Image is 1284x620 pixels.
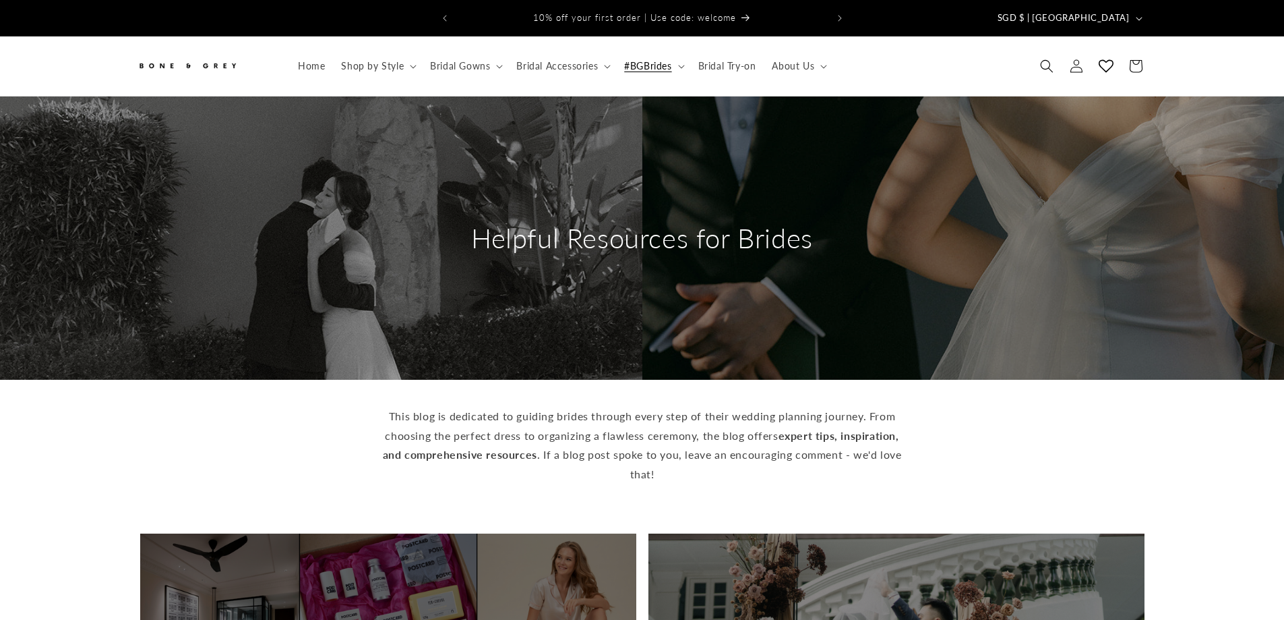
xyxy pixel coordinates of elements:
[430,5,460,31] button: Previous announcement
[341,60,404,72] span: Shop by Style
[516,60,598,72] span: Bridal Accessories
[422,52,508,80] summary: Bridal Gowns
[825,5,855,31] button: Next announcement
[333,52,422,80] summary: Shop by Style
[430,60,490,72] span: Bridal Gowns
[1032,51,1062,81] summary: Search
[298,60,325,72] span: Home
[379,407,905,484] p: This blog is dedicated to guiding brides through every step of their wedding planning journey. Fr...
[690,52,764,80] a: Bridal Try-on
[471,221,813,256] h2: Helpful Resources for Brides
[290,52,333,80] a: Home
[998,11,1130,25] span: SGD $ | [GEOGRAPHIC_DATA]
[137,55,238,77] img: Bone and Grey Bridal
[698,60,756,72] span: Bridal Try-on
[772,60,814,72] span: About Us
[131,50,276,82] a: Bone and Grey Bridal
[533,12,736,23] span: 10% off your first order | Use code: welcome
[508,52,616,80] summary: Bridal Accessories
[616,52,690,80] summary: #BGBrides
[624,60,671,72] span: #BGBrides
[989,5,1148,31] button: SGD $ | [GEOGRAPHIC_DATA]
[764,52,832,80] summary: About Us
